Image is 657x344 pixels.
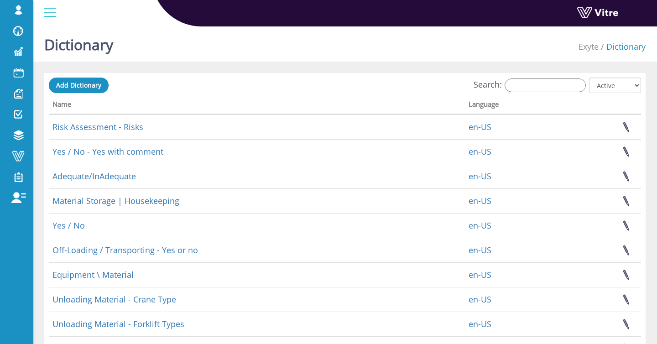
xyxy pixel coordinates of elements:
a: en-US [469,220,491,231]
a: Unloading Material - Forklift Types [52,318,184,329]
a: Yes / No [52,220,85,231]
a: Unloading Material - Crane Type [52,294,176,305]
a: Yes / No - Yes with comment [52,146,163,157]
a: en-US [469,121,491,132]
a: Off-Loading / Transporting - Yes or no [52,245,198,255]
a: Material Storage | Housekeeping [52,195,179,206]
input: Search: [505,78,586,92]
a: en-US [469,269,491,280]
a: en-US [469,171,491,182]
th: Name [49,97,465,115]
a: Exyte [579,41,599,52]
li: Dictionary [599,41,646,53]
a: en-US [469,146,491,157]
a: Adequate/InAdequate [52,171,136,182]
a: Add Dictionary [49,78,109,93]
h1: Dictionary [44,23,113,62]
a: Risk Assessment - Risks [52,121,143,132]
a: en-US [469,294,491,305]
a: en-US [469,195,491,206]
label: Search: [474,78,586,92]
a: en-US [469,245,491,255]
a: en-US [469,318,491,329]
span: Add Dictionary [56,81,101,89]
th: Language [465,97,566,115]
a: Equipment \ Material [52,269,134,280]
